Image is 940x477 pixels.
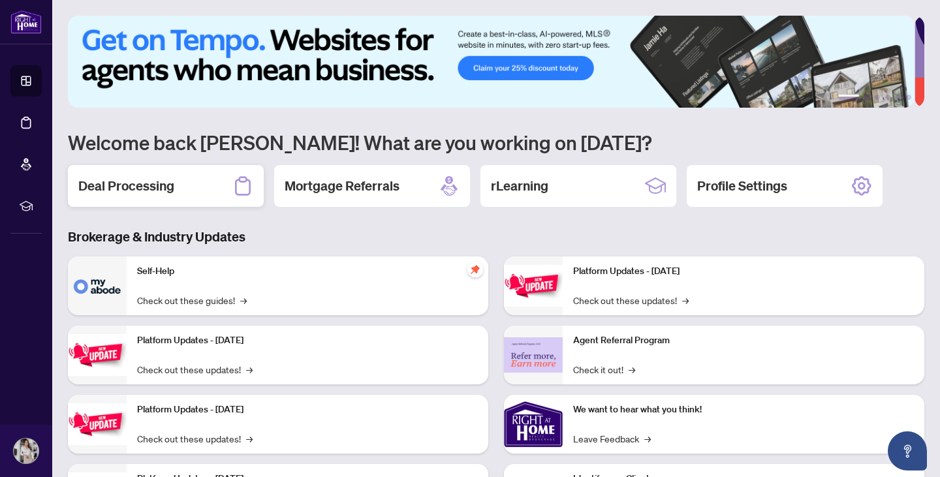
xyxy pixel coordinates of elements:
a: Check out these updates!→ [573,293,689,307]
h2: Profile Settings [697,177,787,195]
a: Check out these updates!→ [137,362,253,377]
button: 6 [906,95,911,100]
p: Agent Referral Program [573,333,914,348]
a: Check it out!→ [573,362,635,377]
span: → [246,431,253,446]
img: Platform Updates - September 16, 2025 [68,334,127,375]
img: Platform Updates - June 23, 2025 [504,265,563,306]
p: Platform Updates - [DATE] [573,264,914,279]
img: Agent Referral Program [504,337,563,373]
h3: Brokerage & Industry Updates [68,228,924,246]
button: 3 [875,95,880,100]
img: Slide 0 [68,16,915,108]
img: Profile Icon [14,439,39,463]
h2: Mortgage Referrals [285,177,399,195]
button: 5 [896,95,901,100]
p: Self-Help [137,264,478,279]
h1: Welcome back [PERSON_NAME]! What are you working on [DATE]? [68,130,924,155]
span: pushpin [467,262,483,277]
a: Leave Feedback→ [573,431,651,446]
a: Check out these updates!→ [137,431,253,446]
button: 4 [885,95,890,100]
button: 2 [864,95,869,100]
h2: rLearning [491,177,548,195]
button: Open asap [888,431,927,470]
button: 1 [838,95,859,100]
p: Platform Updates - [DATE] [137,403,478,417]
span: → [644,431,651,446]
span: → [682,293,689,307]
a: Check out these guides!→ [137,293,247,307]
img: logo [10,10,42,34]
img: Platform Updates - July 21, 2025 [68,403,127,444]
img: We want to hear what you think! [504,395,563,454]
span: → [246,362,253,377]
img: Self-Help [68,256,127,315]
p: Platform Updates - [DATE] [137,333,478,348]
span: → [240,293,247,307]
p: We want to hear what you think! [573,403,914,417]
h2: Deal Processing [78,177,174,195]
span: → [629,362,635,377]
